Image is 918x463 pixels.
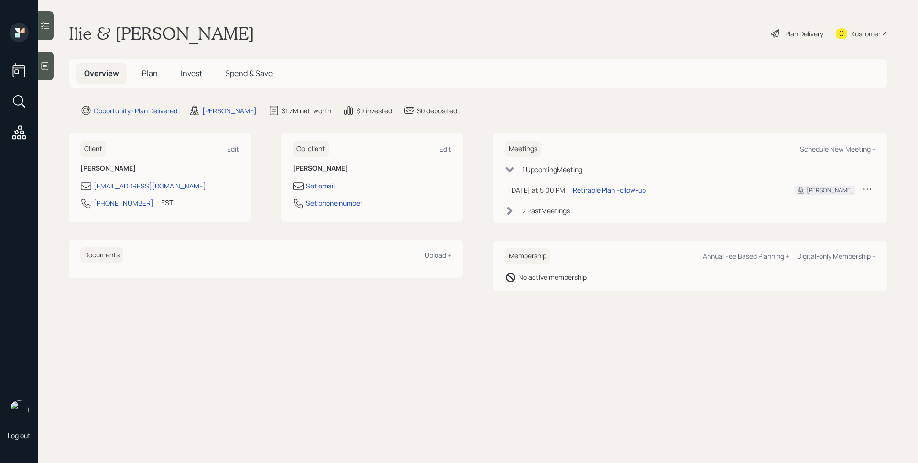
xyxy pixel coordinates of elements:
div: Schedule New Meeting + [800,144,876,154]
div: [PHONE_NUMBER] [94,198,153,208]
h6: Membership [505,248,550,264]
div: [PERSON_NAME] [202,106,257,116]
div: Set phone number [306,198,362,208]
h1: Ilie & [PERSON_NAME] [69,23,254,44]
h6: [PERSON_NAME] [293,165,451,173]
h6: Client [80,141,106,157]
span: Spend & Save [225,68,273,78]
div: Annual Fee Based Planning + [703,252,789,261]
div: Plan Delivery [785,29,823,39]
div: [DATE] at 5:00 PM [509,185,565,195]
div: 1 Upcoming Meeting [522,165,582,175]
img: james-distasi-headshot.png [10,400,29,419]
div: Edit [227,144,239,154]
div: Edit [439,144,451,154]
div: Retirable Plan Follow-up [573,185,646,195]
div: 2 Past Meeting s [522,206,570,216]
span: Overview [84,68,119,78]
div: $1.7M net-worth [282,106,331,116]
span: Plan [142,68,158,78]
div: Upload + [425,251,451,260]
h6: Co-client [293,141,329,157]
div: Log out [8,431,31,440]
div: Kustomer [851,29,881,39]
h6: [PERSON_NAME] [80,165,239,173]
div: [PERSON_NAME] [807,186,853,195]
div: $0 invested [356,106,392,116]
div: No active membership [518,272,587,282]
div: EST [161,198,173,208]
h6: Documents [80,247,123,263]
div: Set email [306,181,335,191]
div: [EMAIL_ADDRESS][DOMAIN_NAME] [94,181,206,191]
div: Opportunity · Plan Delivered [94,106,177,116]
div: $0 deposited [417,106,457,116]
h6: Meetings [505,141,541,157]
span: Invest [181,68,202,78]
div: Digital-only Membership + [797,252,876,261]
